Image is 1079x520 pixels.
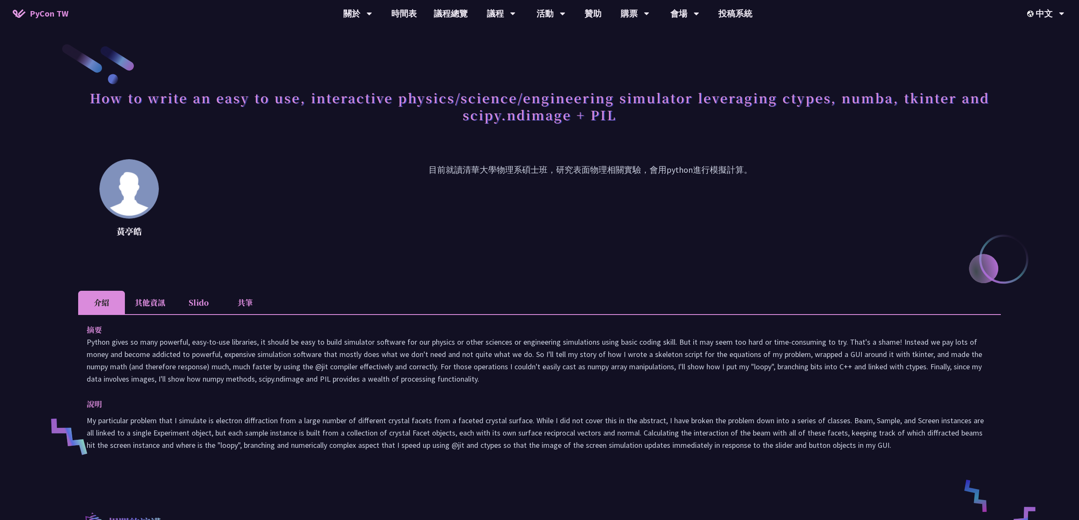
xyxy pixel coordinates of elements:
[13,9,25,18] img: Home icon of PyCon TW 2025
[87,323,975,336] p: 摘要
[30,7,68,20] span: PyCon TW
[175,291,222,314] li: Slido
[99,225,159,238] p: 黃亭皓
[78,85,1001,127] h1: How to write an easy to use, interactive physics/science/engineering simulator leveraging ctypes,...
[99,159,159,219] img: 黃亭皓
[4,3,77,24] a: PyCon TW
[87,398,975,410] p: 說明
[87,336,992,385] p: Python gives so many powerful, easy-to-use libraries, it should be easy to build simulator softwa...
[180,163,1001,240] p: 目前就讀清華大學物理系碩士班，研究表面物理相關實驗，會用python進行模擬計算。
[78,291,125,314] li: 介紹
[125,291,175,314] li: 其他資訊
[1027,11,1036,17] img: Locale Icon
[87,414,992,451] p: My particular problem that I simulate is electron diffraction from a large number of different cr...
[222,291,268,314] li: 共筆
